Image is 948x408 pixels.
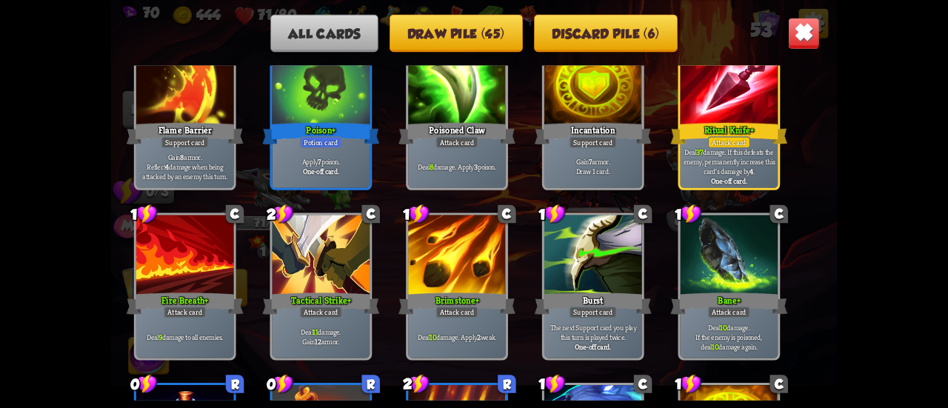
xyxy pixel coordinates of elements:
[634,204,652,222] div: C
[711,176,747,186] b: One-off card.
[180,152,184,161] b: 8
[435,306,478,318] div: Attack card
[403,204,430,224] div: 1
[538,204,566,224] div: 1
[130,204,158,224] div: 1
[570,306,617,318] div: Support card
[300,306,342,318] div: Attack card
[158,332,162,341] b: 9
[267,204,294,224] div: 2
[670,120,787,146] div: Ritual Knife+
[430,332,436,341] b: 10
[300,136,342,148] div: Potion card
[634,375,652,392] div: C
[720,322,727,332] b: 10
[315,336,321,346] b: 12
[267,373,294,394] div: 0
[547,157,639,176] p: Gain armor. Draw 1 card.
[275,327,367,346] p: Deal damage. Gain armor.
[138,332,231,341] p: Deal damage to all enemies.
[708,306,750,318] div: Attack card
[270,14,378,52] button: All cards
[675,204,702,224] div: 1
[770,204,787,222] div: C
[750,167,753,176] b: 4
[411,332,504,341] p: Deal damage. Apply weak.
[403,373,430,394] div: 2
[575,341,611,351] b: One-off card.
[696,147,703,157] b: 37
[535,290,652,316] div: Burst
[318,157,321,167] b: 7
[534,14,678,52] button: Discard pile (6)
[398,120,515,146] div: Poisoned Claw
[165,161,169,171] b: 4
[275,157,367,167] p: Apply poison.
[474,161,478,171] b: 3
[390,14,523,52] button: Draw pile (45)
[538,373,566,394] div: 1
[675,373,702,394] div: 1
[411,161,504,171] p: Deal damage. Apply poison.
[570,136,617,148] div: Support card
[708,136,750,148] div: Attack card
[498,204,515,222] div: C
[127,120,244,146] div: Flame Barrier
[683,322,775,351] p: Deal damage. If the enemy is poisoned, deal damage again.
[547,322,639,341] p: The next Support card you play this turn is played twice.
[161,136,209,148] div: Support card
[127,290,244,316] div: Fire Breath+
[361,375,379,392] div: R
[226,375,244,392] div: R
[535,120,652,146] div: Incantation
[788,17,820,49] img: Close_Button.png
[262,290,379,316] div: Tactical Strike+
[589,157,592,167] b: 7
[683,147,775,176] p: Deal damage. If this defeats the enemy, permanently increase this card's damage by .
[262,120,379,146] div: Poison+
[138,152,231,181] p: Gain armor. Reflect damage when being attacked by an enemy this turn.
[477,332,481,341] b: 2
[226,204,244,222] div: C
[430,161,433,171] b: 8
[435,136,478,148] div: Attack card
[398,290,515,316] div: Brimstone+
[670,290,787,316] div: Bane+
[303,167,339,176] b: One-off card.
[712,341,718,351] b: 10
[770,375,787,392] div: C
[313,327,318,336] b: 11
[361,204,379,222] div: C
[130,373,158,394] div: 0
[164,306,206,318] div: Attack card
[498,375,515,392] div: R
